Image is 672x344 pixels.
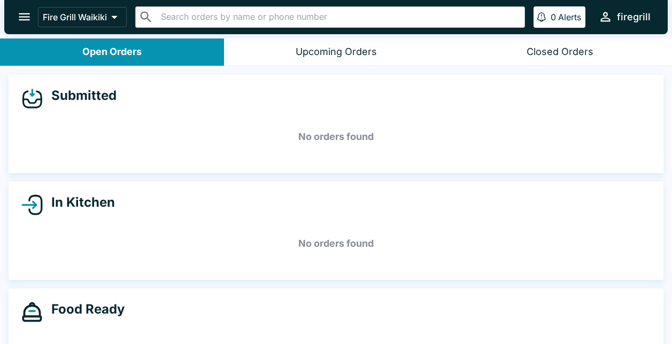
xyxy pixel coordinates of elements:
input: Search orders by name or phone number [158,10,520,25]
h5: No orders found [21,224,651,263]
button: firegrill [594,5,655,28]
button: Fire Grill Waikiki [38,7,127,27]
h4: Food Ready [43,301,125,317]
p: Fire Grill Waikiki [43,12,107,22]
button: open drawer [11,3,38,30]
div: Closed Orders [527,46,593,58]
div: firegrill [617,11,651,24]
div: Upcoming Orders [296,46,377,58]
p: Alerts [558,12,581,22]
p: 0 [551,12,556,22]
h5: No orders found [21,118,651,156]
div: Open Orders [82,46,142,58]
h4: In Kitchen [43,194,115,210]
h4: Submitted [43,88,117,104]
